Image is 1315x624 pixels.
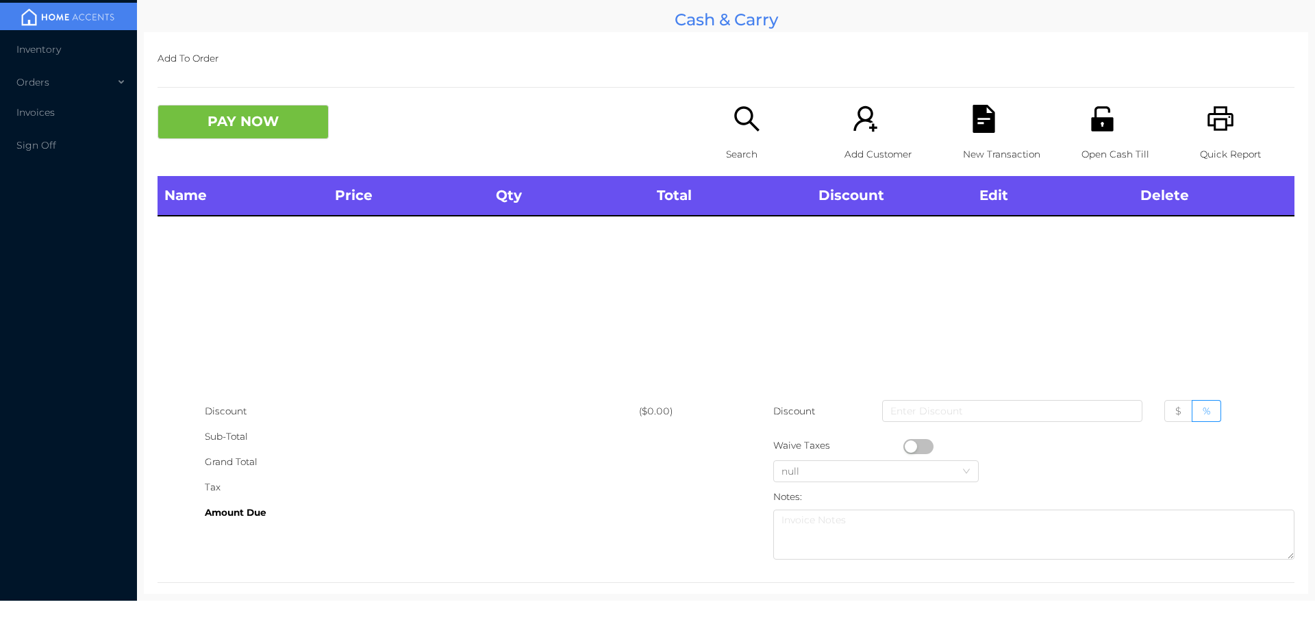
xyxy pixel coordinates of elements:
i: icon: file-text [970,105,998,133]
input: Enter Discount [882,400,1142,422]
i: icon: user-add [851,105,879,133]
p: Discount [773,399,816,424]
span: Inventory [16,43,61,55]
div: ($0.00) [639,399,726,424]
th: Qty [489,176,650,216]
i: icon: search [733,105,761,133]
span: $ [1175,405,1181,417]
button: PAY NOW [158,105,329,139]
div: Cash & Carry [144,7,1308,32]
p: Add Customer [844,142,939,167]
th: Edit [973,176,1134,216]
th: Price [328,176,489,216]
p: New Transaction [963,142,1057,167]
img: mainBanner [16,7,119,27]
th: Total [650,176,811,216]
i: icon: printer [1207,105,1235,133]
th: Discount [812,176,973,216]
p: Search [726,142,821,167]
div: Waive Taxes [773,433,903,458]
span: % [1203,405,1210,417]
i: icon: unlock [1088,105,1116,133]
div: Discount [205,399,639,424]
i: icon: down [962,467,970,477]
div: Tax [205,475,639,500]
th: Name [158,176,328,216]
label: Notes: [773,491,802,502]
div: null [781,461,813,482]
span: Invoices [16,106,55,118]
div: Grand Total [205,449,639,475]
th: Delete [1134,176,1294,216]
span: Sign Off [16,139,56,151]
p: Add To Order [158,46,1294,71]
div: Sub-Total [205,424,639,449]
p: Quick Report [1200,142,1294,167]
p: Open Cash Till [1081,142,1176,167]
div: Amount Due [205,500,639,525]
